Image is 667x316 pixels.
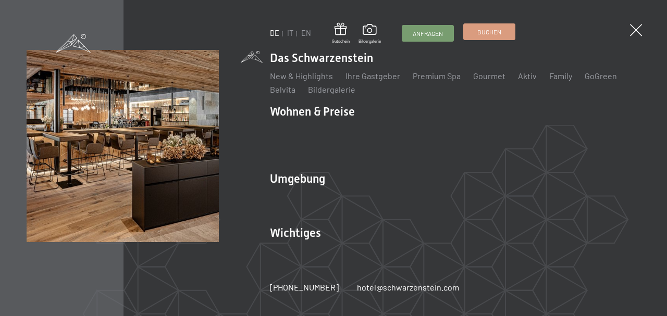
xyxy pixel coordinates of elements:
[402,26,453,41] a: Anfragen
[359,39,381,44] span: Bildergalerie
[345,71,400,81] a: Ihre Gastgeber
[357,282,459,293] a: hotel@schwarzenstein.com
[464,24,515,40] a: Buchen
[549,71,572,81] a: Family
[413,29,443,38] span: Anfragen
[287,29,293,37] a: IT
[270,71,333,81] a: New & Highlights
[270,29,279,37] a: DE
[518,71,537,81] a: Aktiv
[585,71,617,81] a: GoGreen
[270,84,295,94] a: Belvita
[270,282,339,292] span: [PHONE_NUMBER]
[359,24,381,44] a: Bildergalerie
[477,28,501,36] span: Buchen
[27,50,219,242] img: Wellnesshotel Südtirol SCHWARZENSTEIN - Wellnessurlaub in den Alpen
[413,71,461,81] a: Premium Spa
[332,23,350,44] a: Gutschein
[270,282,339,293] a: [PHONE_NUMBER]
[332,39,350,44] span: Gutschein
[301,29,311,37] a: EN
[308,84,355,94] a: Bildergalerie
[473,71,505,81] a: Gourmet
